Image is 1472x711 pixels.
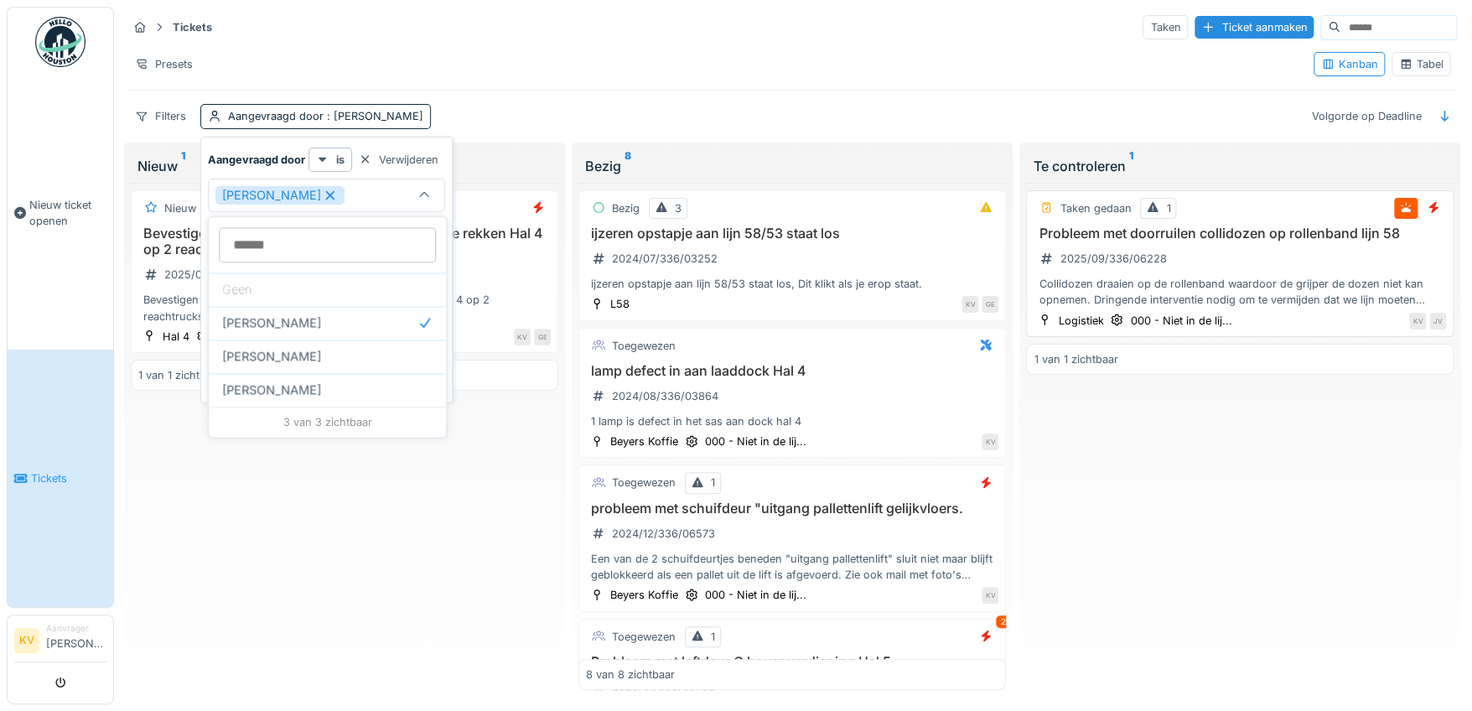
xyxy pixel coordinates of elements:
div: Taken [1143,15,1188,39]
div: Toegewezen [612,629,676,645]
span: [PERSON_NAME] [222,381,321,399]
div: 2024/08/336/03864 [612,388,718,404]
div: Te controleren [1033,156,1447,176]
div: JV [1429,313,1446,330]
strong: Tickets [166,19,219,35]
div: GE [534,329,551,345]
div: ijzeren opstapje aan lijn 58/53 staat los, Dit klikt als je erop staat. [586,276,998,292]
div: Voorwaarde toevoegen [293,212,445,235]
div: 2 [996,615,1009,628]
div: 3 [675,200,682,216]
strong: Aangevraagd door [208,152,305,168]
sup: 8 [625,156,631,176]
div: 1 [711,629,715,645]
div: 8 van 8 zichtbaar [586,667,675,682]
span: Tickets [31,470,106,486]
div: 2025/09/336/06228 [1060,251,1166,267]
div: Aangevraagd door [228,108,423,124]
sup: 1 [1128,156,1133,176]
div: Verwijderen [352,148,445,171]
div: 3 van 3 zichtbaar [209,407,446,437]
div: 2024/12/336/06573 [612,526,715,542]
span: : [PERSON_NAME] [324,110,423,122]
sup: 1 [181,156,185,176]
div: GE [982,296,998,313]
div: L58 [610,296,630,312]
div: KV [514,329,531,345]
span: [PERSON_NAME] [222,347,321,366]
div: Kanban [1321,56,1377,72]
div: Volgorde op Deadline [1304,104,1428,128]
div: Nieuw [137,156,552,176]
div: 000 - Niet in de lij... [705,587,806,603]
div: KV [1409,313,1426,330]
div: 1 lamp is defect in het sas aan dock hal 4 [586,413,998,429]
span: [PERSON_NAME] [222,314,321,332]
div: KV [982,433,998,450]
div: Beyers Koffie [610,587,678,603]
div: Bezig [585,156,999,176]
div: Presets [127,52,200,76]
h3: lamp defect in aan laaddock Hal 4 [586,363,998,379]
div: Toegewezen [612,338,676,354]
div: Hal 4 [163,329,189,345]
div: Aanvrager [46,622,106,635]
div: Filters [127,104,194,128]
div: 1 van 1 zichtbaar [138,367,222,383]
div: [PERSON_NAME] [215,186,345,205]
div: Een van de 2 schuifdeurtjes beneden "uitgang pallettenlift" sluit niet maar blijft geblokkeerd al... [586,551,998,583]
h3: Probleem met doorruilen collidozen op rollenband lijn 58 [1034,226,1446,241]
li: KV [14,628,39,653]
h3: ijzeren opstapje aan lijn 58/53 staat los [586,226,998,241]
div: Bezig [612,200,640,216]
strong: is [336,152,345,168]
li: [PERSON_NAME] [46,622,106,658]
div: 2025/07/336/04935 [164,267,270,283]
div: Collidozen draaien op de rollenband waardoor de grijper de dozen niet kan opnemen. Dringende inte... [1034,276,1446,308]
div: 1 [711,475,715,490]
div: KV [961,296,978,313]
div: 000 - Niet in de lij... [1130,313,1231,329]
div: Tabel [1399,56,1443,72]
div: Taken gedaan [1060,200,1131,216]
div: 1 [1166,200,1170,216]
div: Logistiek [1058,313,1103,329]
div: 2024/07/336/03252 [612,251,718,267]
h3: probleem met schuifdeur "uitgang pallettenlift gelijkvloers. [586,501,998,516]
div: Toegewezen [612,475,676,490]
h3: Probleem met leftdeur G bovenverdieping Hal 5 [586,654,998,670]
div: 000 - Niet in de lij... [705,433,806,449]
div: Nieuw [164,200,196,216]
h3: Bevestigen houder afstandsbediening verrijdbare rekken Hal 4 op 2 reachtrucks [138,226,551,257]
div: Geen [209,272,446,306]
div: Ticket aanmaken [1195,16,1314,39]
img: Badge_color-CXgf-gQk.svg [35,17,86,67]
div: Bevestigen houder afstandsbediening verrijdbare rekken Hal 4 op 2 reachtrucks [138,292,551,324]
div: 1 van 1 zichtbaar [1034,351,1117,367]
div: KV [982,587,998,604]
span: Nieuw ticket openen [29,197,106,229]
div: Beyers Koffie [610,433,678,449]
